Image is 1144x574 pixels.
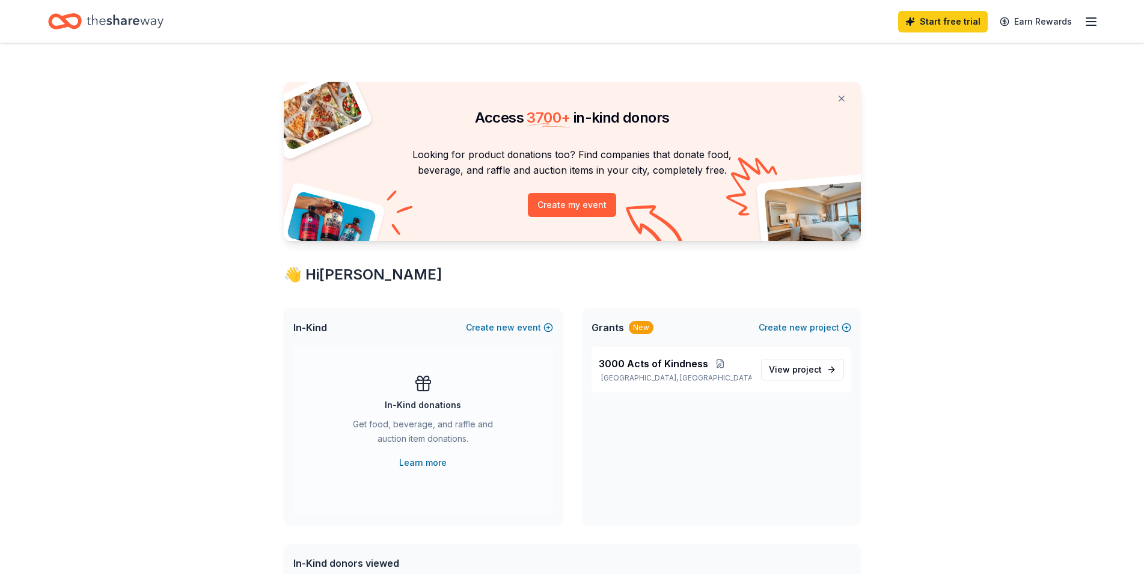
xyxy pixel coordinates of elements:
[284,265,861,284] div: 👋 Hi [PERSON_NAME]
[599,373,751,383] p: [GEOGRAPHIC_DATA], [GEOGRAPHIC_DATA]
[898,11,988,32] a: Start free trial
[293,320,327,335] span: In-Kind
[759,320,851,335] button: Createnewproject
[399,456,447,470] a: Learn more
[466,320,553,335] button: Createnewevent
[298,147,846,179] p: Looking for product donations too? Find companies that donate food, beverage, and raffle and auct...
[341,417,505,451] div: Get food, beverage, and raffle and auction item donations.
[761,359,844,380] a: View project
[475,109,670,126] span: Access in-kind donors
[48,7,164,35] a: Home
[385,398,461,412] div: In-Kind donations
[792,364,822,374] span: project
[599,356,708,371] span: 3000 Acts of Kindness
[527,109,570,126] span: 3700 +
[629,321,653,334] div: New
[293,556,536,570] div: In-Kind donors viewed
[592,320,624,335] span: Grants
[993,11,1079,32] a: Earn Rewards
[270,75,364,151] img: Pizza
[769,362,822,377] span: View
[497,320,515,335] span: new
[528,193,616,217] button: Create my event
[789,320,807,335] span: new
[626,205,686,250] img: Curvy arrow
